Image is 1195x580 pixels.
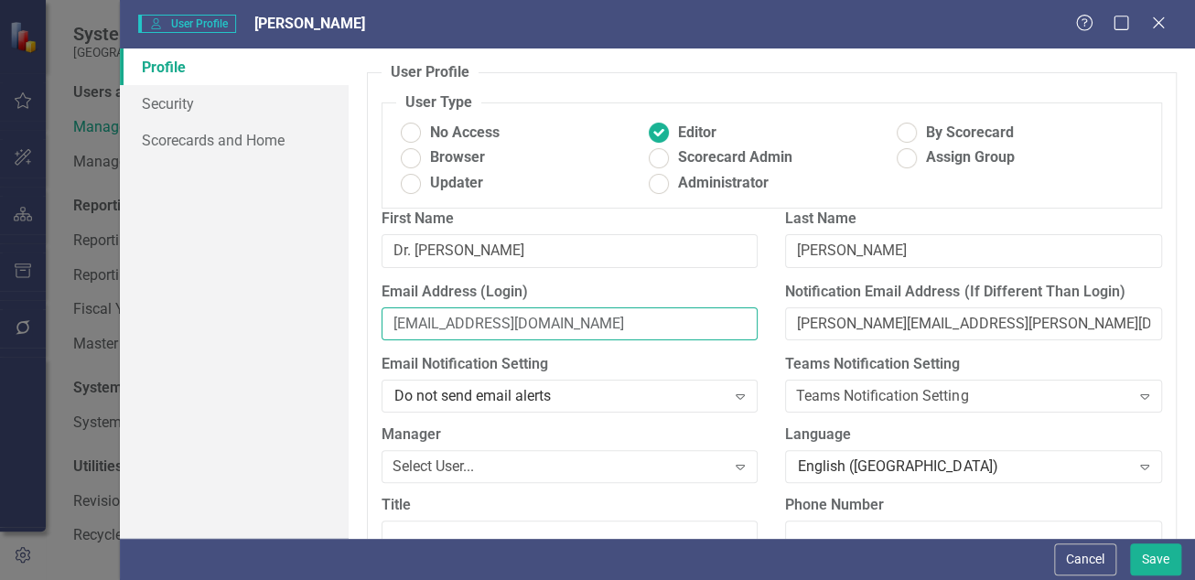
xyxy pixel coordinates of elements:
button: Cancel [1054,543,1116,575]
label: Last Name [785,209,1162,230]
span: Updater [430,173,483,194]
label: Title [382,495,759,516]
span: No Access [430,123,500,144]
legend: User Type [396,92,481,113]
label: Notification Email Address (If Different Than Login) [785,282,1162,303]
span: Editor [678,123,716,144]
span: Browser [430,147,485,168]
label: Phone Number [785,495,1162,516]
a: Profile [120,48,349,85]
div: English ([GEOGRAPHIC_DATA]) [798,456,1129,478]
a: Security [120,85,349,122]
span: User Profile [138,15,236,33]
label: Manager [382,424,759,446]
div: Teams Notification Setting [796,386,968,407]
label: First Name [382,209,759,230]
legend: User Profile [382,62,479,83]
span: [PERSON_NAME] [254,15,365,32]
span: By Scorecard [926,123,1014,144]
span: Scorecard Admin [678,147,792,168]
div: Do not send email alerts [394,386,726,407]
div: Select User... [393,456,474,478]
span: Administrator [678,173,769,194]
label: Language [785,424,1162,446]
a: Scorecards and Home [120,122,349,158]
span: Assign Group [926,147,1015,168]
label: Teams Notification Setting [785,354,1162,375]
label: Email Address (Login) [382,282,759,303]
label: Email Notification Setting [382,354,759,375]
button: Save [1130,543,1181,575]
